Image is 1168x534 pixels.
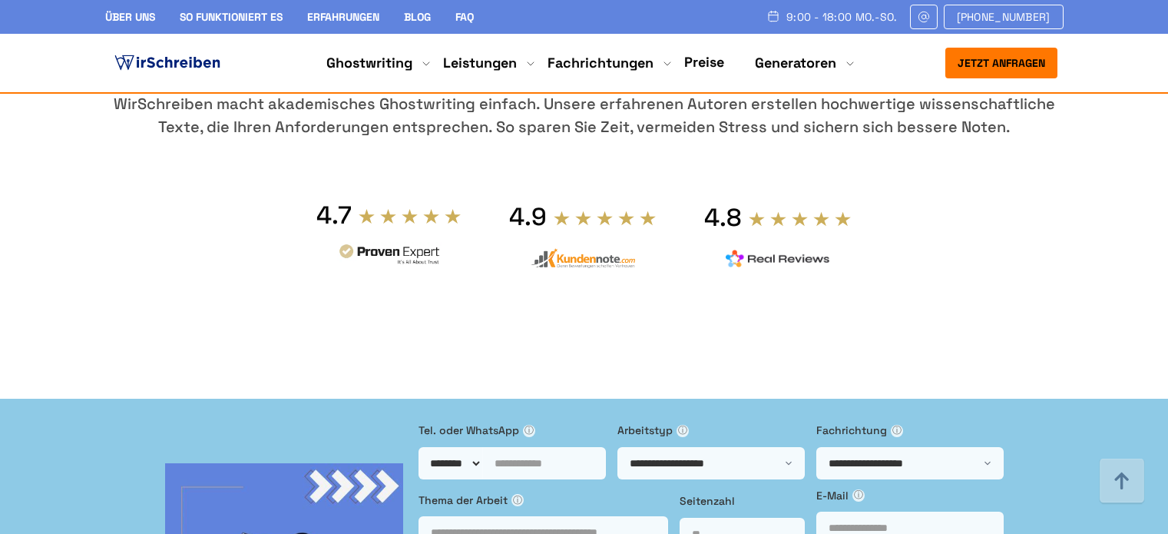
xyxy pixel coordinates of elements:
img: stars [748,211,852,227]
span: [PHONE_NUMBER] [957,11,1051,23]
img: kundennote [531,248,635,269]
label: Seitenzahl [680,493,805,509]
label: E-Mail [816,487,1004,504]
a: Generatoren [755,54,836,72]
span: ⓘ [677,425,689,437]
a: FAQ [455,10,474,24]
button: Jetzt anfragen [945,48,1057,78]
label: Fachrichtung [816,422,1004,439]
label: Tel. oder WhatsApp [419,422,606,439]
img: stars [553,210,657,227]
span: ⓘ [511,494,524,506]
div: WirSchreiben macht akademisches Ghostwriting einfach. Unsere erfahrenen Autoren erstellen hochwer... [105,92,1064,138]
img: button top [1099,459,1145,505]
a: Fachrichtungen [548,54,653,72]
span: ⓘ [891,425,903,437]
img: logo ghostwriter-österreich [111,51,223,75]
span: ⓘ [852,489,865,502]
span: ⓘ [523,425,535,437]
a: Erfahrungen [307,10,379,24]
a: Über uns [105,10,155,24]
div: 4.9 [509,201,547,232]
a: Leistungen [443,54,517,72]
img: realreviews [726,250,830,268]
div: 4.7 [316,200,352,231]
a: Preise [684,53,724,71]
a: Ghostwriting [326,54,412,72]
div: 4.8 [704,202,742,233]
img: Schedule [766,10,780,22]
img: stars [358,207,462,224]
label: Thema der Arbeit [419,492,668,509]
a: [PHONE_NUMBER] [944,5,1064,29]
label: Arbeitstyp [617,422,805,439]
span: 9:00 - 18:00 Mo.-So. [786,11,898,23]
a: Blog [404,10,431,24]
img: Email [917,11,931,23]
a: So funktioniert es [180,10,283,24]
